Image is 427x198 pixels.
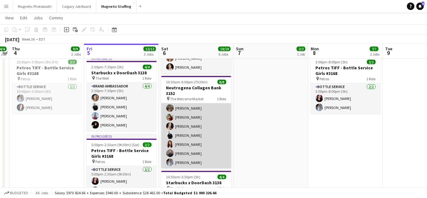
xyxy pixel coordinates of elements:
[143,65,152,69] span: 4/4
[3,14,16,22] a: View
[86,49,92,57] span: 5
[10,191,28,195] span: Budgeted
[33,15,43,21] span: Jobs
[68,60,77,64] span: 2/2
[21,37,36,42] span: Week 36
[311,65,381,76] h3: Petros TIFF - Bottle Service Girls #3168
[12,83,82,114] app-card-role: Bottle Service2/210:00pm-3:00am (5h)[PERSON_NAME][PERSON_NAME]
[422,2,424,6] span: 5
[87,166,157,196] app-card-role: Bottle Service2/25:00pm-2:30am (9h30m)[PERSON_NAME][PERSON_NAME]
[384,49,393,57] span: 9
[18,14,30,22] a: Edit
[3,190,29,196] button: Budgeted
[5,15,14,21] span: View
[96,76,109,81] span: The Well
[96,0,137,12] button: Magnetic Staffing
[217,186,226,191] span: 1 Role
[311,46,319,52] span: Mon
[13,0,57,12] button: Magnetic Photobooth
[71,47,80,51] span: 9/9
[34,191,49,195] span: All jobs
[310,49,319,57] span: 8
[87,134,157,196] app-job-card: In progress5:00pm-2:30am (9h30m) (Sat)2/2Petros TIFF - Bottle Service Girls #3168 Petros1 RoleBot...
[143,159,152,164] span: 1 Role
[161,76,231,168] app-job-card: 10:30am-6:00pm (7h30m)8/8Neutrogena Collagen Bank 3152 The Welcome Market1 RoleBrand Ambassador8/...
[12,65,82,76] h3: Petros TIFF - Bottle Service Girls #3168
[217,97,226,101] span: 1 Role
[316,60,348,64] span: 3:00pm-8:00pm (5h)
[143,76,152,81] span: 1 Role
[55,191,216,195] div: Salary $970 824.66 + Expenses $940.00 + Subsistence $28 462.00 =
[87,83,157,131] app-card-role: Brand Ambassador4/42:30pm-7:30pm (5h)[PERSON_NAME][PERSON_NAME][PERSON_NAME][PERSON_NAME]
[68,77,77,81] span: 1 Role
[21,77,31,81] span: Petros
[161,85,231,96] h3: Neutrogena Collagen Bank 3152
[170,186,184,191] span: The Well
[160,49,168,57] span: 6
[96,159,105,164] span: Petros
[218,80,226,84] span: 8/8
[297,47,305,51] span: 2/2
[370,47,379,51] span: 7/7
[235,49,244,57] span: 7
[87,134,157,139] div: In progress
[236,46,244,52] span: Sun
[219,52,230,57] div: 6 Jobs
[49,15,63,21] span: Comms
[367,77,376,81] span: 1 Role
[218,175,226,179] span: 4/4
[87,46,92,52] span: Fri
[12,46,20,52] span: Thu
[311,83,381,114] app-card-role: Bottle Service2/23:00pm-8:00pm (5h)[PERSON_NAME][PERSON_NAME]
[39,37,45,42] div: EDT
[20,15,27,21] span: Edit
[385,46,393,52] span: Tue
[31,14,45,22] a: Jobs
[12,56,82,114] app-job-card: 10:00pm-3:00am (5h) (Fri)2/2Petros TIFF - Bottle Service Girls #3168 Petros1 RoleBottle Service2/...
[161,180,231,186] h3: Starbucks x DoorDash 3138
[144,52,156,57] div: 3 Jobs
[143,47,156,51] span: 12/12
[57,0,96,12] button: Calgary Job Board
[161,46,168,52] span: Sat
[92,142,140,147] span: 5:00pm-2:30am (9h30m) (Sat)
[87,148,157,159] h3: Petros TIFF - Bottle Service Girls #3168
[166,80,208,84] span: 10:30am-6:00pm (7h30m)
[416,2,424,10] a: 5
[163,191,216,195] span: Total Budgeted $1 000 226.66
[87,56,157,131] app-job-card: In progress2:30pm-7:30pm (5h)4/4Starbucks x DoorDash 3138 The Well1 RoleBrand Ambassador4/42:30pm...
[166,175,201,179] span: 10:30am-3:30pm (5h)
[71,52,81,57] div: 2 Jobs
[143,142,152,147] span: 2/2
[17,60,58,64] span: 10:00pm-3:00am (5h) (Fri)
[320,77,329,81] span: Petros
[367,60,376,64] span: 2/2
[92,65,124,69] span: 2:30pm-7:30pm (5h)
[170,97,204,101] span: The Welcome Market
[11,49,20,57] span: 4
[87,70,157,76] h3: Starbucks x DoorDash 3138
[311,56,381,114] app-job-card: 3:00pm-8:00pm (5h)2/2Petros TIFF - Bottle Service Girls #3168 Petros1 RoleBottle Service2/23:00pm...
[161,84,231,169] app-card-role: Brand Ambassador8/810:30am-6:00pm (7h30m)![PERSON_NAME][PERSON_NAME][PERSON_NAME][PERSON_NAME][PE...
[297,52,305,57] div: 1 Job
[47,14,66,22] a: Comms
[218,47,231,51] span: 19/19
[370,52,380,57] div: 2 Jobs
[5,36,19,42] div: [DATE]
